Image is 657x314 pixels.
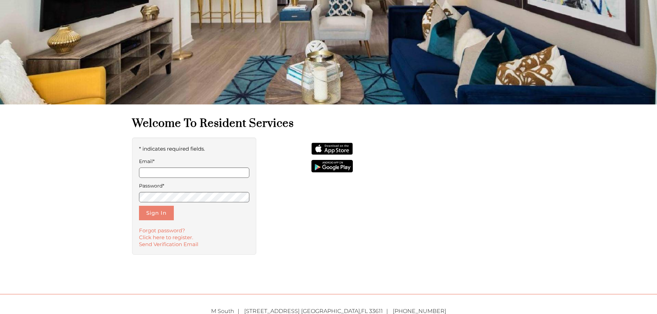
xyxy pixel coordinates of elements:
a: Send Verification Email [139,241,198,247]
img: Get it on Google Play [311,160,353,172]
label: Email* [139,157,250,166]
a: Click here to register. [139,234,193,241]
img: App Store [311,143,353,155]
button: Sign In [139,206,174,220]
label: Password* [139,181,250,190]
p: * indicates required fields. [139,144,250,153]
a: Forgot password? [139,227,185,234]
h1: Welcome to Resident Services [132,117,525,131]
